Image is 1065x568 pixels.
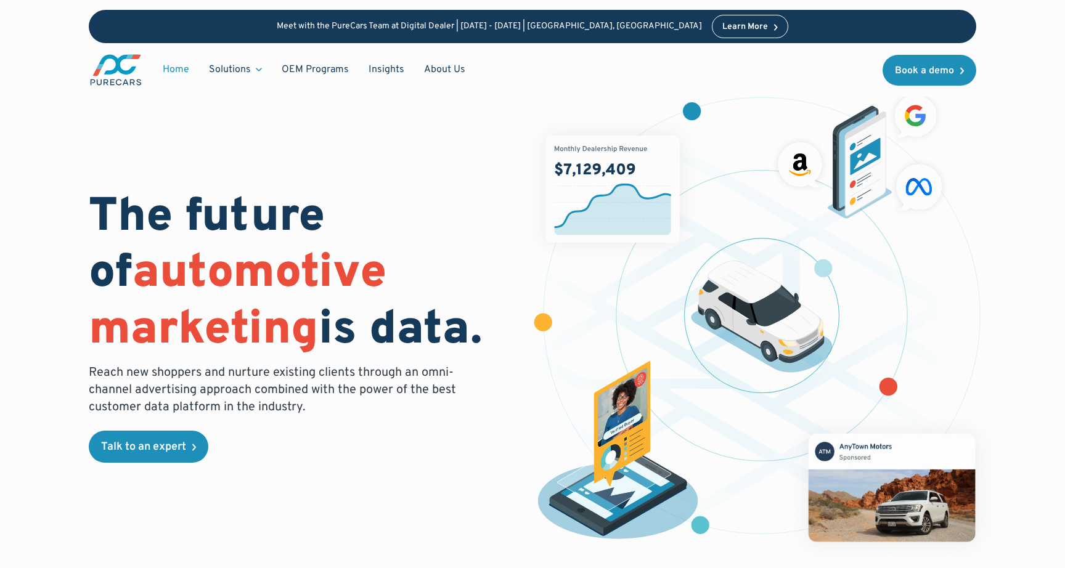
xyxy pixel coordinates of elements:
a: Book a demo [883,55,976,86]
p: Reach new shoppers and nurture existing clients through an omni-channel advertising approach comb... [89,364,463,416]
a: OEM Programs [272,58,359,81]
a: Insights [359,58,414,81]
a: main [89,53,143,87]
a: Home [153,58,199,81]
img: persona of a buyer [526,361,710,545]
img: ads on social media and advertising partners [772,89,949,219]
div: Learn More [722,23,768,31]
div: Solutions [209,63,251,76]
a: About Us [414,58,475,81]
h1: The future of is data. [89,190,518,359]
a: Talk to an expert [89,431,208,463]
img: chart showing monthly dealership revenue of $7m [545,136,680,243]
div: Solutions [199,58,272,81]
span: automotive marketing [89,245,386,360]
div: Talk to an expert [101,442,186,453]
p: Meet with the PureCars Team at Digital Dealer | [DATE] - [DATE] | [GEOGRAPHIC_DATA], [GEOGRAPHIC_... [277,22,702,32]
img: illustration of a vehicle [691,261,833,373]
img: mockup of facebook post [785,410,998,564]
div: Book a demo [895,66,954,76]
img: purecars logo [89,53,143,87]
a: Learn More [712,15,788,38]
